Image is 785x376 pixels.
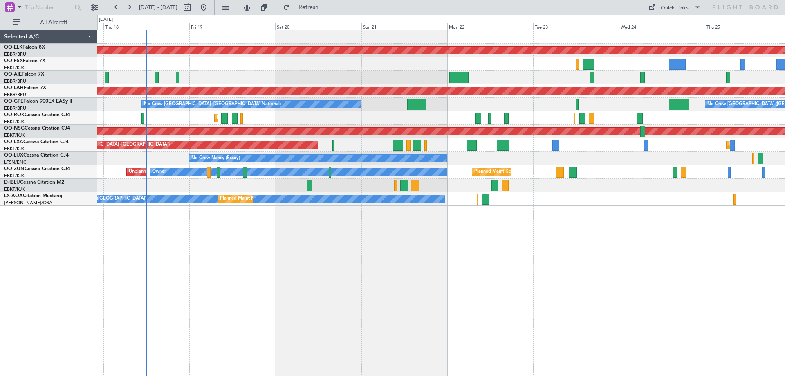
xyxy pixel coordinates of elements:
[4,132,25,138] a: EBKT/KJK
[4,140,23,144] span: OO-LXA
[99,16,113,23] div: [DATE]
[275,23,361,30] div: Sat 20
[4,99,23,104] span: OO-GPE
[4,126,70,131] a: OO-NSGCessna Citation CJ4
[4,86,46,90] a: OO-LAHFalcon 7X
[4,200,52,206] a: [PERSON_NAME]/QSA
[66,193,146,205] div: No Crew Nice ([GEOGRAPHIC_DATA])
[144,98,281,110] div: No Crew [GEOGRAPHIC_DATA] ([GEOGRAPHIC_DATA] National)
[9,16,89,29] button: All Aircraft
[41,139,170,151] div: Planned Maint [GEOGRAPHIC_DATA] ([GEOGRAPHIC_DATA])
[4,45,22,50] span: OO-ELK
[4,126,25,131] span: OO-NSG
[4,45,45,50] a: OO-ELKFalcon 8X
[4,153,23,158] span: OO-LUX
[4,92,26,98] a: EBBR/BRU
[4,146,25,152] a: EBKT/KJK
[4,153,69,158] a: OO-LUXCessna Citation CJ4
[4,51,26,57] a: EBBR/BRU
[4,59,23,63] span: OO-FSX
[4,167,25,171] span: OO-ZUN
[474,166,570,178] div: Planned Maint Kortrijk-[GEOGRAPHIC_DATA]
[21,20,86,25] span: All Aircraft
[4,113,25,117] span: OO-ROK
[279,1,328,14] button: Refresh
[4,167,70,171] a: OO-ZUNCessna Citation CJ4
[4,86,24,90] span: OO-LAH
[4,65,25,71] a: EBKT/KJK
[4,159,27,165] a: LFSN/ENC
[4,105,26,111] a: EBBR/BRU
[4,113,70,117] a: OO-ROKCessna Citation CJ4
[4,72,44,77] a: OO-AIEFalcon 7X
[4,194,23,198] span: LX-AOA
[139,4,177,11] span: [DATE] - [DATE]
[4,180,20,185] span: D-IBLU
[4,72,22,77] span: OO-AIE
[4,180,64,185] a: D-IBLUCessna Citation M2
[292,5,326,10] span: Refresh
[533,23,619,30] div: Tue 23
[220,193,311,205] div: Planned Maint Nice ([GEOGRAPHIC_DATA])
[361,23,447,30] div: Sun 21
[25,1,72,14] input: Trip Number
[189,23,275,30] div: Fri 19
[4,194,63,198] a: LX-AOACitation Mustang
[217,112,312,124] div: Planned Maint Kortrijk-[GEOGRAPHIC_DATA]
[4,78,26,84] a: EBBR/BRU
[644,1,705,14] button: Quick Links
[661,4,689,12] div: Quick Links
[129,166,261,178] div: Unplanned Maint [GEOGRAPHIC_DATA]-[GEOGRAPHIC_DATA]
[103,23,189,30] div: Thu 18
[4,140,69,144] a: OO-LXACessna Citation CJ4
[4,59,45,63] a: OO-FSXFalcon 7X
[4,99,72,104] a: OO-GPEFalcon 900EX EASy II
[4,119,25,125] a: EBKT/KJK
[619,23,705,30] div: Wed 24
[191,152,240,164] div: No Crew Nancy (Essey)
[152,166,166,178] div: Owner
[447,23,533,30] div: Mon 22
[4,173,25,179] a: EBKT/KJK
[4,186,25,192] a: EBKT/KJK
